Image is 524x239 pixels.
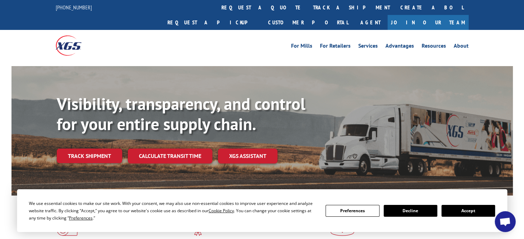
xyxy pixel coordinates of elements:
[57,149,122,163] a: Track shipment
[320,43,351,51] a: For Retailers
[162,15,263,30] a: Request a pickup
[385,43,414,51] a: Advantages
[422,43,446,51] a: Resources
[29,200,317,222] div: We use essential cookies to make our site work. With your consent, we may also use non-essential ...
[384,205,437,217] button: Decline
[69,215,93,221] span: Preferences
[57,93,305,135] b: Visibility, transparency, and control for your entire supply chain.
[17,189,507,232] div: Cookie Consent Prompt
[353,15,388,30] a: Agent
[495,211,516,232] div: Open chat
[358,43,378,51] a: Services
[388,15,469,30] a: Join Our Team
[263,15,353,30] a: Customer Portal
[441,205,495,217] button: Accept
[209,208,234,214] span: Cookie Policy
[218,149,277,164] a: XGS ASSISTANT
[56,4,92,11] a: [PHONE_NUMBER]
[454,43,469,51] a: About
[128,149,212,164] a: Calculate transit time
[291,43,312,51] a: For Mills
[326,205,379,217] button: Preferences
